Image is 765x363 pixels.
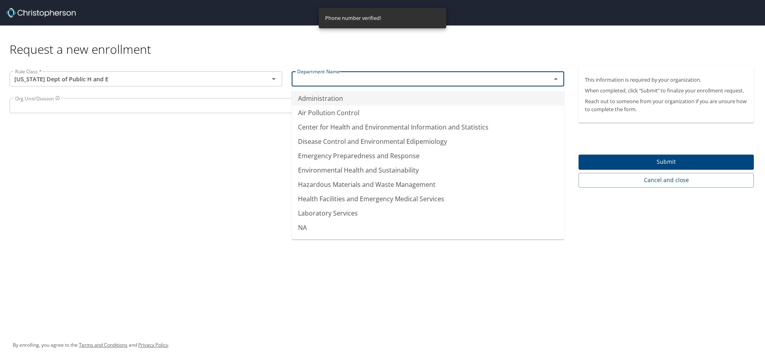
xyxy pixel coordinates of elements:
[292,220,564,235] li: NA
[6,8,76,18] img: cbt logo
[138,341,168,348] a: Privacy Policy
[292,235,564,249] li: NA
[579,155,754,170] button: Submit
[292,177,564,192] li: Hazardous Materials and Waste Management
[13,335,169,355] div: By enrolling, you agree to the and .
[579,173,754,188] button: Cancel and close
[292,163,564,177] li: Environmental Health and Sustainability
[55,96,60,100] svg: Billing Division
[292,91,564,106] li: Administration
[585,157,747,167] span: Submit
[292,120,564,134] li: Center for Health and Environmental Information and Statistics
[585,76,747,84] p: This information is required by your organization.
[585,98,747,113] p: Reach out to someone from your organization if you are unsure how to complete the form.
[550,73,561,84] button: Close
[292,149,564,163] li: Emergency Preparedness and Response
[292,106,564,120] li: Air Pollution Control
[10,26,760,57] div: Request a new enrollment
[292,192,564,206] li: Health Facilities and Emergency Medical Services
[585,175,747,185] span: Cancel and close
[292,134,564,149] li: Disease Control and Environmental Edipemiology
[79,341,127,348] a: Terms and Conditions
[268,73,279,84] button: Open
[585,87,747,94] p: When completed, click “Submit” to finalize your enrollment request.
[292,206,564,220] li: Laboratory Services
[325,10,381,26] div: Phone number verified!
